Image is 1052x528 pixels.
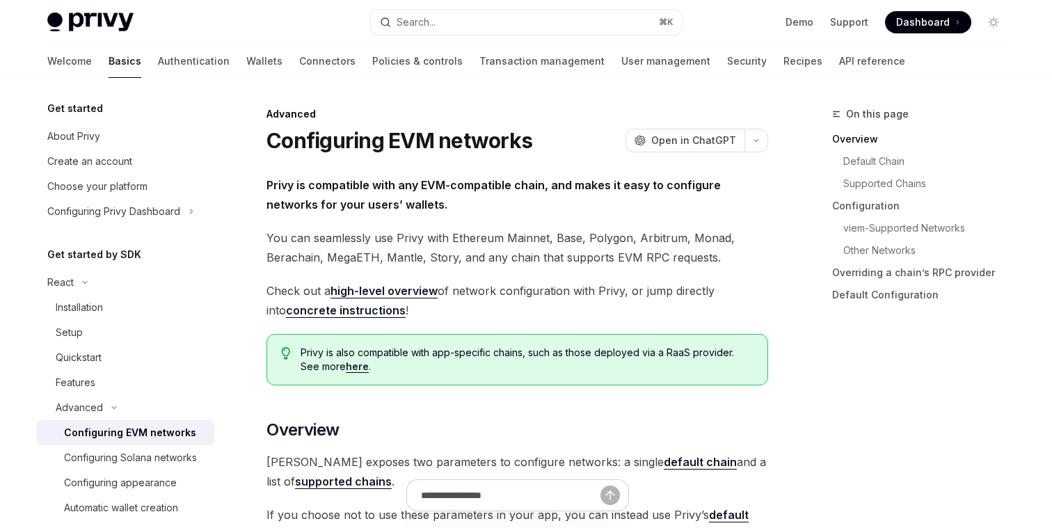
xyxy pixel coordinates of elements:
a: Recipes [783,45,822,78]
div: React [47,274,74,291]
a: Default Chain [843,150,1016,173]
h5: Get started [47,100,103,117]
strong: supported chains [295,474,392,488]
a: Setup [36,320,214,345]
a: Choose your platform [36,174,214,199]
div: Advanced [266,107,768,121]
a: Automatic wallet creation [36,495,214,520]
div: Configuring appearance [64,474,177,491]
div: Choose your platform [47,178,148,195]
a: API reference [839,45,905,78]
a: Policies & controls [372,45,463,78]
a: Basics [109,45,141,78]
div: Configuring EVM networks [64,424,196,441]
div: Advanced [56,399,103,416]
div: Quickstart [56,349,102,366]
button: Send message [600,486,620,505]
img: light logo [47,13,134,32]
a: Configuring appearance [36,470,214,495]
a: Other Networks [843,239,1016,262]
span: ⌘ K [659,17,674,28]
a: high-level overview [330,284,438,298]
a: Overview [832,128,1016,150]
span: Dashboard [896,15,950,29]
a: Supported Chains [843,173,1016,195]
a: Authentication [158,45,230,78]
button: Search...⌘K [370,10,682,35]
a: here [346,360,369,373]
button: Toggle dark mode [982,11,1005,33]
a: Installation [36,295,214,320]
div: Automatic wallet creation [64,499,178,516]
div: Setup [56,324,83,341]
div: Features [56,374,95,391]
a: Support [830,15,868,29]
a: Transaction management [479,45,605,78]
span: Open in ChatGPT [651,134,736,147]
h5: Get started by SDK [47,246,141,263]
a: Dashboard [885,11,971,33]
span: Check out a of network configuration with Privy, or jump directly into ! [266,281,768,320]
a: viem-Supported Networks [843,217,1016,239]
span: Privy is also compatible with app-specific chains, such as those deployed via a RaaS provider. Se... [301,346,754,374]
a: Connectors [299,45,356,78]
a: Welcome [47,45,92,78]
div: Configuring Privy Dashboard [47,203,180,220]
a: Wallets [246,45,282,78]
a: concrete instructions [286,303,406,318]
div: Configuring Solana networks [64,449,197,466]
a: User management [621,45,710,78]
span: [PERSON_NAME] exposes two parameters to configure networks: a single and a list of . [266,452,768,491]
div: Search... [397,14,436,31]
a: Demo [786,15,813,29]
span: On this page [846,106,909,122]
strong: default chain [664,455,737,469]
a: Default Configuration [832,284,1016,306]
span: Overview [266,419,339,441]
a: Configuring Solana networks [36,445,214,470]
a: Features [36,370,214,395]
a: Configuring EVM networks [36,420,214,445]
a: About Privy [36,124,214,149]
h1: Configuring EVM networks [266,128,532,153]
a: Security [727,45,767,78]
a: Configuration [832,195,1016,217]
div: About Privy [47,128,100,145]
div: Installation [56,299,103,316]
a: Create an account [36,149,214,174]
strong: Privy is compatible with any EVM-compatible chain, and makes it easy to configure networks for yo... [266,178,721,211]
a: default chain [664,455,737,470]
button: Open in ChatGPT [625,129,744,152]
a: Overriding a chain’s RPC provider [832,262,1016,284]
svg: Tip [281,347,291,360]
a: supported chains [295,474,392,489]
a: Quickstart [36,345,214,370]
span: You can seamlessly use Privy with Ethereum Mainnet, Base, Polygon, Arbitrum, Monad, Berachain, Me... [266,228,768,267]
div: Create an account [47,153,132,170]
